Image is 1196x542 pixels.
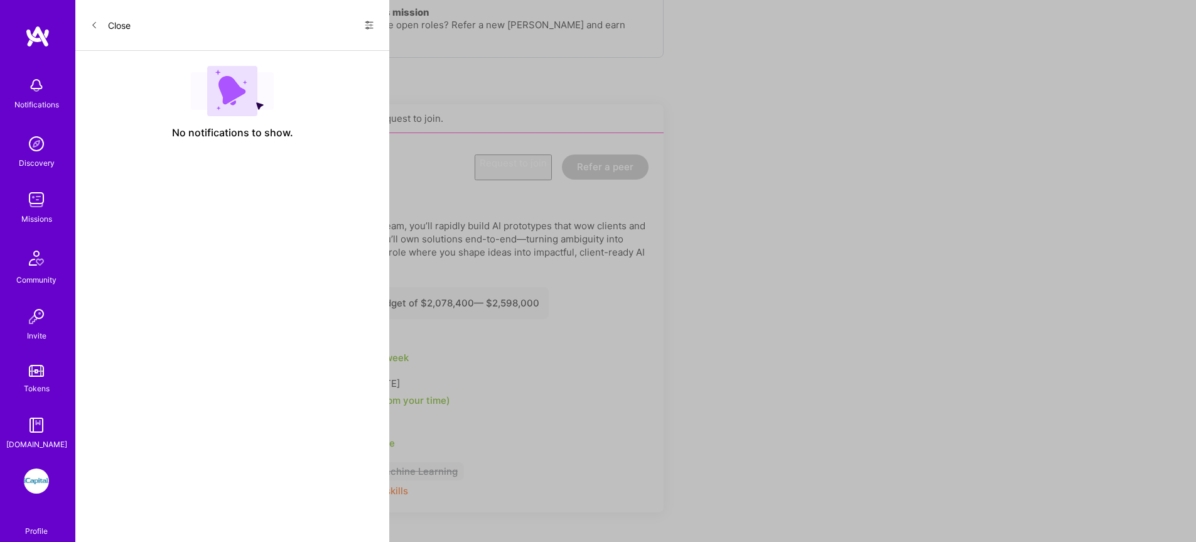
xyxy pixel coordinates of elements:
[172,126,293,139] span: No notifications to show.
[27,329,46,342] div: Invite
[24,469,49,494] img: iCapital: Building an Alternative Investment Marketplace
[14,98,59,111] div: Notifications
[24,73,49,98] img: bell
[21,212,52,225] div: Missions
[6,438,67,451] div: [DOMAIN_NAME]
[21,511,52,536] a: Profile
[16,273,57,286] div: Community
[25,524,48,536] div: Profile
[24,131,49,156] img: discovery
[29,365,44,377] img: tokens
[191,66,274,116] img: empty
[24,413,49,438] img: guide book
[21,243,51,273] img: Community
[19,156,55,170] div: Discovery
[90,15,131,35] button: Close
[21,469,52,494] a: iCapital: Building an Alternative Investment Marketplace
[25,25,50,48] img: logo
[24,304,49,329] img: Invite
[24,382,50,395] div: Tokens
[24,187,49,212] img: teamwork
